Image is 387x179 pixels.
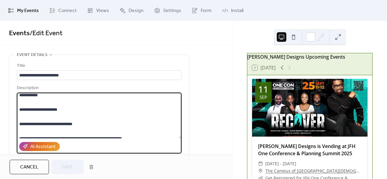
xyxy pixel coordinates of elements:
button: AI Assistant [19,142,60,151]
a: Events [9,27,30,40]
span: Connect [58,7,77,14]
span: Views [96,7,109,14]
a: The Campus of [GEOGRAPHIC_DATA][DEMOGRAPHIC_DATA] SE [STREET_ADDRESS] [265,167,361,174]
a: Connect [45,2,81,19]
span: Event details [17,51,47,59]
a: Install [218,2,248,19]
span: Design [129,7,144,14]
div: AI Assistant [30,143,56,150]
div: [PERSON_NAME] Designs Upcoming Events [247,53,372,60]
span: Settings [163,7,181,14]
div: Title [17,62,180,69]
button: Cancel [10,160,49,174]
a: Views [83,2,114,19]
div: Description [17,85,180,92]
div: ​ [258,160,263,167]
a: Design [115,2,148,19]
span: Cancel [20,164,38,171]
span: [DATE] - [DATE] [265,160,296,167]
a: Settings [150,2,186,19]
div: ​ [258,167,263,174]
a: [PERSON_NAME] Designs is Vending at JFH One Conference & Planning Summit 2025 [258,143,355,157]
div: Sep [260,95,267,100]
a: Form [187,2,216,19]
a: My Events [4,2,43,19]
span: Install [231,7,243,14]
div: 11 [258,85,268,94]
span: My Events [17,7,39,14]
span: / Edit Event [30,27,62,40]
span: Form [201,7,212,14]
